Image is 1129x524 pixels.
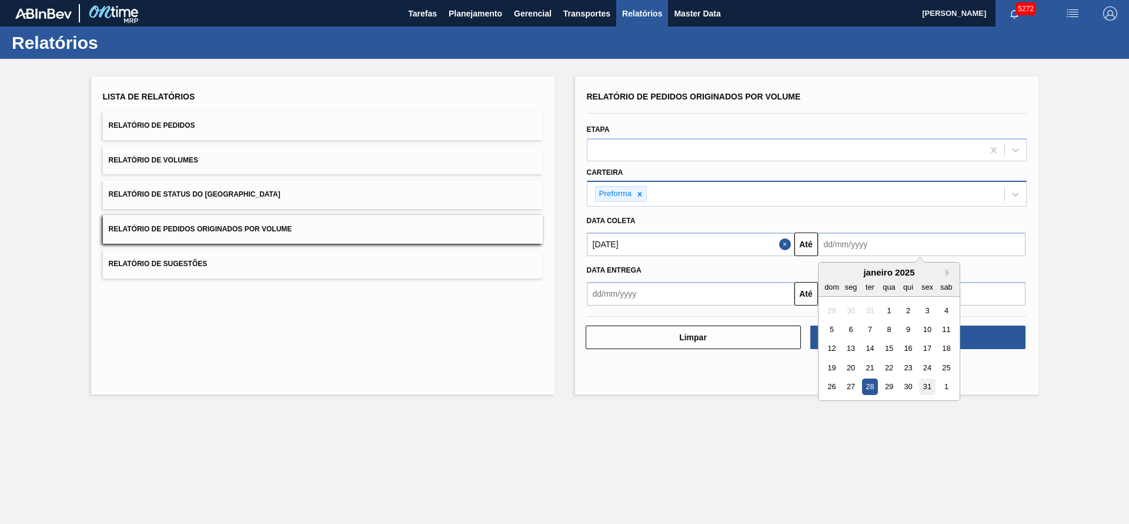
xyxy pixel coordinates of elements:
[109,190,280,198] span: Relatório de Status do [GEOGRAPHIC_DATA]
[587,92,801,101] span: Relatório de Pedidos Originados por Volume
[843,279,859,295] div: seg
[103,92,195,101] span: Lista de Relatórios
[596,187,634,201] div: Preforma
[109,225,292,233] span: Relatório de Pedidos Originados por Volume
[587,233,794,256] input: dd/mm/yyyy
[12,36,221,49] h1: Relatórios
[794,282,818,306] button: Até
[881,279,897,295] div: qua
[919,360,935,376] div: Choose sexta-feira, 24 de janeiro de 2025
[861,321,877,337] div: Choose terça-feira, 7 de janeiro de 2025
[779,233,794,256] button: Close
[824,303,840,319] div: Not available domingo, 29 de dezembro de 2024
[794,233,818,256] button: Até
[843,360,859,376] div: Choose segunda-feira, 20 de janeiro de 2025
[900,303,916,319] div: Choose quinta-feira, 2 de janeiro de 2025
[822,301,956,396] div: month 2025-01
[587,217,636,225] span: Data coleta
[900,321,916,337] div: Choose quinta-feira, 9 de janeiro de 2025
[843,379,859,395] div: Choose segunda-feira, 27 de janeiro de 2025
[109,156,198,164] span: Relatório de Volumes
[819,267,960,277] div: janeiro 2025
[946,268,954,277] button: Next Month
[824,321,840,337] div: Choose domingo, 5 de janeiro de 2025
[674,6,720,21] span: Master Data
[818,233,1026,256] input: dd/mm/yyyy
[938,360,954,376] div: Choose sábado, 25 de janeiro de 2025
[919,303,935,319] div: Choose sexta-feira, 3 de janeiro de 2025
[900,279,916,295] div: qui
[843,321,859,337] div: Choose segunda-feira, 6 de janeiro de 2025
[938,303,954,319] div: Choose sábado, 4 de janeiro de 2025
[563,6,610,21] span: Transportes
[622,6,662,21] span: Relatórios
[15,8,72,19] img: TNhmsLtSVTkK8tSr43FrP2fwEKptu5GPRR3wAAAABJRU5ErkJggg==
[103,111,543,140] button: Relatório de Pedidos
[938,321,954,337] div: Choose sábado, 11 de janeiro de 2025
[900,360,916,376] div: Choose quinta-feira, 23 de janeiro de 2025
[919,379,935,395] div: Choose sexta-feira, 31 de janeiro de 2025
[919,279,935,295] div: sex
[824,341,840,357] div: Choose domingo, 12 de janeiro de 2025
[810,326,1026,349] button: Download
[408,6,437,21] span: Tarefas
[586,326,801,349] button: Limpar
[449,6,502,21] span: Planejamento
[103,146,543,175] button: Relatório de Volumes
[881,341,897,357] div: Choose quarta-feira, 15 de janeiro de 2025
[1016,2,1036,15] span: 5272
[824,360,840,376] div: Choose domingo, 19 de janeiro de 2025
[881,303,897,319] div: Choose quarta-feira, 1 de janeiro de 2025
[900,341,916,357] div: Choose quinta-feira, 16 de janeiro de 2025
[881,321,897,337] div: Choose quarta-feira, 8 de janeiro de 2025
[881,360,897,376] div: Choose quarta-feira, 22 de janeiro de 2025
[109,260,208,268] span: Relatório de Sugestões
[587,125,610,134] label: Etapa
[587,266,642,274] span: Data entrega
[938,279,954,295] div: sab
[103,250,543,278] button: Relatório de Sugestões
[919,341,935,357] div: Choose sexta-feira, 17 de janeiro de 2025
[1065,6,1080,21] img: userActions
[861,360,877,376] div: Choose terça-feira, 21 de janeiro de 2025
[514,6,552,21] span: Gerencial
[861,279,877,295] div: ter
[861,379,877,395] div: Choose terça-feira, 28 de janeiro de 2025
[587,168,623,177] label: Carteira
[900,379,916,395] div: Choose quinta-feira, 30 de janeiro de 2025
[1103,6,1117,21] img: Logout
[824,279,840,295] div: dom
[103,215,543,244] button: Relatório de Pedidos Originados por Volume
[938,341,954,357] div: Choose sábado, 18 de janeiro de 2025
[587,282,794,306] input: dd/mm/yyyy
[996,5,1033,22] button: Notificações
[103,180,543,209] button: Relatório de Status do [GEOGRAPHIC_DATA]
[938,379,954,395] div: Choose sábado, 1 de fevereiro de 2025
[843,341,859,357] div: Choose segunda-feira, 13 de janeiro de 2025
[109,121,195,130] span: Relatório de Pedidos
[824,379,840,395] div: Choose domingo, 26 de janeiro de 2025
[881,379,897,395] div: Choose quarta-feira, 29 de janeiro de 2025
[861,341,877,357] div: Choose terça-feira, 14 de janeiro de 2025
[861,303,877,319] div: Not available terça-feira, 31 de dezembro de 2024
[843,303,859,319] div: Not available segunda-feira, 30 de dezembro de 2024
[919,321,935,337] div: Choose sexta-feira, 10 de janeiro de 2025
